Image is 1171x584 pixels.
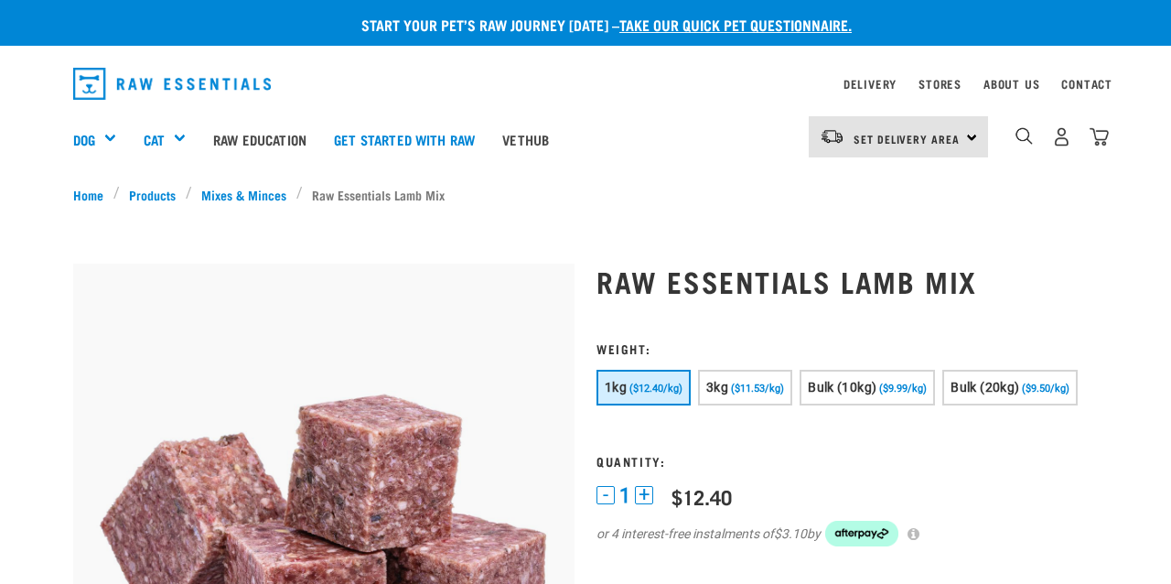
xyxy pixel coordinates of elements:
[879,383,927,395] span: ($9.99/kg)
[635,486,653,504] button: +
[59,60,1112,107] nav: dropdown navigation
[73,185,113,204] a: Home
[596,454,1098,468] h3: Quantity:
[1090,127,1109,146] img: home-icon@2x.png
[808,380,876,395] span: Bulk (10kg)
[619,486,630,505] span: 1
[774,525,807,544] span: $3.10
[596,341,1098,355] h3: Weight:
[951,380,1019,395] span: Bulk (20kg)
[983,81,1039,87] a: About Us
[596,265,1098,297] h1: Raw Essentials Lamb Mix
[671,485,732,508] div: $12.40
[73,68,271,100] img: Raw Essentials Logo
[854,135,960,142] span: Set Delivery Area
[843,81,897,87] a: Delivery
[144,129,165,150] a: Cat
[800,370,935,406] button: Bulk (10kg) ($9.99/kg)
[629,383,682,395] span: ($12.40/kg)
[120,185,186,204] a: Products
[1061,81,1112,87] a: Contact
[919,81,962,87] a: Stores
[698,370,792,406] button: 3kg ($11.53/kg)
[596,370,691,406] button: 1kg ($12.40/kg)
[596,486,615,504] button: -
[199,103,320,176] a: Raw Education
[1022,383,1069,395] span: ($9.50/kg)
[489,103,563,176] a: Vethub
[1015,127,1033,145] img: home-icon-1@2x.png
[619,20,852,28] a: take our quick pet questionnaire.
[942,370,1078,406] button: Bulk (20kg) ($9.50/kg)
[192,185,296,204] a: Mixes & Minces
[73,185,1098,204] nav: breadcrumbs
[1052,127,1071,146] img: user.png
[820,128,844,145] img: van-moving.png
[320,103,489,176] a: Get started with Raw
[596,521,1098,546] div: or 4 interest-free instalments of by
[605,380,627,395] span: 1kg
[825,521,898,546] img: Afterpay
[731,383,784,395] span: ($11.53/kg)
[706,380,728,395] span: 3kg
[73,129,95,150] a: Dog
